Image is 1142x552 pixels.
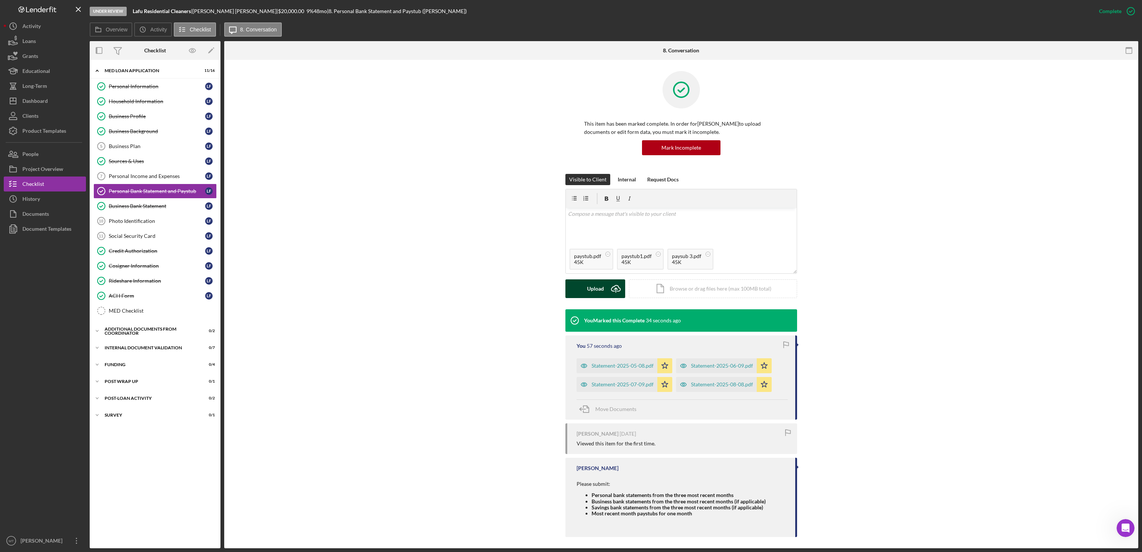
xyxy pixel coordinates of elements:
a: Clients [4,108,86,123]
div: [PERSON_NAME] [577,431,618,437]
button: Statement-2025-05-08.pdf [577,358,672,373]
div: Credit Authorization [109,248,205,254]
button: Educational [4,64,86,79]
b: Lafu Residential Cleaners [133,8,191,14]
p: This item has been marked complete. In order for [PERSON_NAME] to upload documents or edit form d... [584,120,778,137]
img: Profile image for Christina [108,12,123,27]
div: [PERSON_NAME] [33,126,77,134]
div: Viewed this item for the first time. [577,441,655,447]
div: 0 / 1 [201,379,215,384]
p: How can we help? [15,79,135,91]
button: Visible to Client [565,174,610,185]
a: Project Overview [4,162,86,177]
div: Internal [618,174,636,185]
span: Thank you for sharing the screenshot. Let me discuss internally about this and will keep you posted. [33,119,296,125]
div: 45K [574,259,601,265]
strong: Business bank statements from the three most recent months (if applicable) [592,498,766,505]
div: Please submit: [577,481,766,487]
div: Statement-2025-08-08.pdf [691,381,753,387]
button: Mark Incomplete [642,140,720,155]
div: L F [205,277,213,285]
text: MT [9,539,14,543]
div: paysub 3.pdf [672,253,701,259]
div: 0 / 2 [201,396,215,401]
div: L F [205,232,213,240]
div: Update Permissions Settings [15,168,125,176]
strong: Personal bank statements from the three most recent months [592,492,734,498]
div: MED Checklist [109,308,216,314]
a: People [4,147,86,162]
div: Rideshare Information [109,278,205,284]
a: Business Bank StatementLF [93,199,217,214]
button: Checklist [174,22,216,37]
button: Dashboard [4,93,86,108]
div: L F [205,113,213,120]
tspan: 5 [100,144,102,148]
a: 10Photo IdentificationLF [93,214,217,229]
div: MED Loan Application [105,68,196,73]
button: Overview [90,22,132,37]
a: Rideshare InformationLF [93,273,217,288]
span: Messages [62,252,88,257]
div: L F [205,187,213,195]
a: Personal InformationLF [93,79,217,94]
time: 2025-08-18 14:59 [587,343,622,349]
div: Additional Documents from Coordinator [105,327,196,335]
button: Loans [4,34,86,49]
div: Project Overview [22,162,63,178]
div: Activity [22,19,41,36]
button: Request Docs [643,174,682,185]
div: Upload [587,279,604,298]
div: Request Docs [647,174,679,185]
div: L F [205,83,213,90]
button: Product Templates [4,123,86,138]
button: Upload [565,279,625,298]
button: Messages [50,233,99,263]
div: L F [205,157,213,165]
span: Search for help [15,151,61,159]
div: Recent message [15,107,134,115]
div: [PERSON_NAME] [PERSON_NAME] | [192,8,278,14]
button: MT[PERSON_NAME] [4,533,86,548]
div: Archive a Project [11,193,139,206]
label: Overview [106,27,127,33]
div: 0 / 1 [201,413,215,417]
div: How to Create a Test Project [11,206,139,220]
img: logo [15,14,27,26]
div: | 8. Personal Bank Statement and Paystub ([PERSON_NAME]) [327,8,467,14]
label: Activity [150,27,167,33]
button: History [4,191,86,206]
div: Business Plan [109,143,205,149]
div: 0 / 2 [201,329,215,333]
div: Profile image for ChristinaThank you for sharing the screenshot. Let me discuss internally about ... [8,112,142,139]
a: Business BackgroundLF [93,124,217,139]
a: Long-Term [4,79,86,93]
a: Business ProfileLF [93,109,217,124]
button: Activity [134,22,172,37]
a: Household InformationLF [93,94,217,109]
div: Cosigner Information [109,263,205,269]
button: Search for help [11,147,139,162]
div: Product Templates [22,123,66,140]
div: Mark Incomplete [661,140,701,155]
div: Sources & Uses [109,158,205,164]
div: Educational [22,64,50,80]
button: Statement-2025-06-09.pdf [676,358,772,373]
tspan: 11 [99,234,103,238]
div: [PERSON_NAME] [577,465,618,471]
button: Complete [1092,4,1138,19]
div: History [22,191,40,208]
div: Internal Document Validation [105,346,196,350]
button: Move Documents [577,400,644,418]
div: L F [205,172,213,180]
div: Recent messageProfile image for ChristinaThank you for sharing the screenshot. Let me discuss int... [7,101,142,140]
div: | [133,8,192,14]
div: L F [205,247,213,255]
strong: Savings bank statements from the three most recent months (if applicable) [592,504,763,510]
span: Move Documents [595,406,636,412]
div: $20,000.00 [278,8,306,14]
div: Visible to Client [569,174,607,185]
